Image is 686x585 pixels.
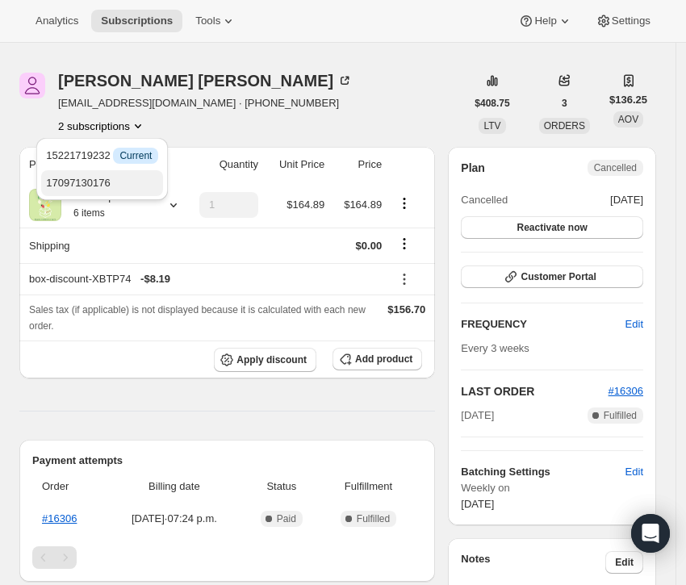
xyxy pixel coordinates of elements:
h3: Notes [461,551,605,574]
span: $0.00 [356,240,383,252]
h2: Plan [461,160,485,176]
a: #16306 [42,512,77,524]
th: Product [19,147,181,182]
h2: Payment attempts [32,453,422,469]
th: Shipping [19,228,181,263]
span: Subscriptions [101,15,173,27]
span: $408.75 [475,97,509,110]
button: Help [508,10,582,32]
span: Fulfilled [357,512,390,525]
span: LTV [483,120,500,132]
button: Edit [605,551,643,574]
button: Settings [586,10,660,32]
button: Apply discount [214,348,316,372]
span: Add product [355,353,412,366]
button: 3 [552,92,577,115]
button: Reactivate now [461,216,643,239]
span: Help [534,15,556,27]
button: 17097130176 [41,170,163,196]
span: [DATE] [610,192,643,208]
span: Analytics [36,15,78,27]
button: Subscriptions [91,10,182,32]
h2: LAST ORDER [461,383,608,399]
span: $164.89 [287,198,324,211]
span: [EMAIL_ADDRESS][DOMAIN_NAME] · [PHONE_NUMBER] [58,95,353,111]
span: Every 3 weeks [461,342,529,354]
span: [DATE] [461,498,494,510]
button: Edit [616,459,653,485]
span: Current [119,149,152,162]
span: AOV [618,114,638,125]
button: $408.75 [465,92,519,115]
span: Andrea Di Costanzo [19,73,45,98]
button: Tools [186,10,246,32]
th: Order [32,469,105,504]
span: Status [249,478,315,495]
span: Fulfilled [604,409,637,422]
span: Billing date [110,478,239,495]
button: Shipping actions [391,235,417,253]
span: Cancelled [461,192,508,208]
img: product img [29,189,61,221]
span: Settings [612,15,650,27]
h2: FREQUENCY [461,316,625,332]
span: - $8.19 [140,271,170,287]
span: Paid [277,512,296,525]
h6: Batching Settings [461,464,625,480]
span: Apply discount [236,353,307,366]
span: Cancelled [594,161,637,174]
span: $136.25 [609,92,647,108]
button: 15221719232 InfoCurrent [41,143,163,169]
span: Edit [625,316,643,332]
div: box-discount-XBTP74 [29,271,382,287]
span: Customer Portal [521,270,596,283]
div: Open Intercom Messenger [631,514,670,553]
span: Edit [615,556,634,569]
button: #16306 [609,383,643,399]
button: Analytics [26,10,88,32]
span: 15221719232 [46,149,158,161]
th: Quantity [181,147,263,182]
span: Tools [195,15,220,27]
span: Sales tax (if applicable) is not displayed because it is calculated with each new order. [29,304,366,332]
a: #16306 [609,385,643,397]
span: Fulfillment [324,478,413,495]
span: $164.89 [344,198,382,211]
div: [PERSON_NAME] [PERSON_NAME] [58,73,353,89]
span: Edit [625,464,643,480]
button: Product actions [58,118,146,134]
span: ORDERS [544,120,585,132]
span: Reactivate now [517,221,587,234]
span: [DATE] [461,407,494,424]
span: Weekly on [461,480,643,496]
button: Product actions [391,194,417,212]
span: 3 [562,97,567,110]
button: Edit [616,311,653,337]
th: Price [329,147,387,182]
th: Unit Price [263,147,329,182]
span: 17097130176 [46,177,111,189]
button: Add product [333,348,422,370]
span: $156.70 [387,303,425,315]
span: [DATE] · 07:24 p.m. [110,511,239,527]
button: Customer Portal [461,265,643,288]
nav: Pagination [32,546,422,569]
